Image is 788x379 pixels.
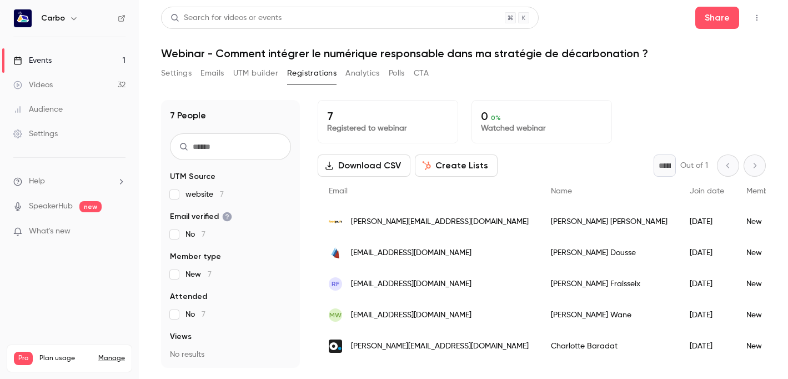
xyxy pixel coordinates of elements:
[41,13,65,24] h6: Carbo
[185,309,205,320] span: No
[287,64,337,82] button: Registrations
[351,278,471,290] span: [EMAIL_ADDRESS][DOMAIN_NAME]
[202,231,205,238] span: 7
[329,340,342,353] img: groupeonepoint.com
[690,187,724,195] span: Join date
[679,268,735,300] div: [DATE]
[170,171,215,182] span: UTM Source
[98,354,125,363] a: Manage
[540,237,679,268] div: [PERSON_NAME] Dousse
[327,109,449,123] p: 7
[329,187,348,195] span: Email
[14,352,33,365] span: Pro
[39,354,92,363] span: Plan usage
[170,331,192,342] span: Views
[233,64,278,82] button: UTM builder
[13,79,53,91] div: Videos
[679,237,735,268] div: [DATE]
[481,123,603,134] p: Watched webinar
[540,300,679,331] div: [PERSON_NAME] Wane
[13,104,63,115] div: Audience
[202,311,205,318] span: 7
[200,64,224,82] button: Emails
[220,191,224,198] span: 7
[389,64,405,82] button: Polls
[415,154,498,177] button: Create Lists
[679,331,735,362] div: [DATE]
[29,201,73,212] a: SpeakerHub
[29,176,45,187] span: Help
[13,128,58,139] div: Settings
[13,55,52,66] div: Events
[29,226,71,237] span: What's new
[208,271,212,278] span: 7
[170,109,206,122] h1: 7 People
[680,160,708,171] p: Out of 1
[695,7,739,29] button: Share
[351,247,471,259] span: [EMAIL_ADDRESS][DOMAIN_NAME]
[351,310,471,321] span: [EMAIL_ADDRESS][DOMAIN_NAME]
[112,227,126,237] iframe: Noticeable Trigger
[491,114,501,122] span: 0 %
[161,64,192,82] button: Settings
[551,187,572,195] span: Name
[329,246,342,260] img: unmondequivient.org
[185,229,205,240] span: No
[79,201,102,212] span: new
[351,216,529,228] span: [PERSON_NAME][EMAIL_ADDRESS][DOMAIN_NAME]
[345,64,380,82] button: Analytics
[540,331,679,362] div: Charlotte Baradat
[332,279,339,289] span: RF
[161,47,766,60] h1: Webinar - Comment intégrer le numérique responsable dans ma stratégie de décarbonation ?
[414,64,429,82] button: CTA
[540,268,679,300] div: [PERSON_NAME] Fraisseix
[351,341,529,352] span: [PERSON_NAME][EMAIL_ADDRESS][DOMAIN_NAME]
[318,154,410,177] button: Download CSV
[170,349,291,360] p: No results
[329,310,342,320] span: MW
[540,206,679,237] div: [PERSON_NAME] [PERSON_NAME]
[329,215,342,228] img: food-pilot.eu
[679,300,735,331] div: [DATE]
[170,291,207,302] span: Attended
[679,206,735,237] div: [DATE]
[170,251,221,262] span: Member type
[185,269,212,280] span: New
[481,109,603,123] p: 0
[327,123,449,134] p: Registered to webinar
[170,211,232,222] span: Email verified
[14,9,32,27] img: Carbo
[185,189,224,200] span: website
[13,176,126,187] li: help-dropdown-opener
[170,12,282,24] div: Search for videos or events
